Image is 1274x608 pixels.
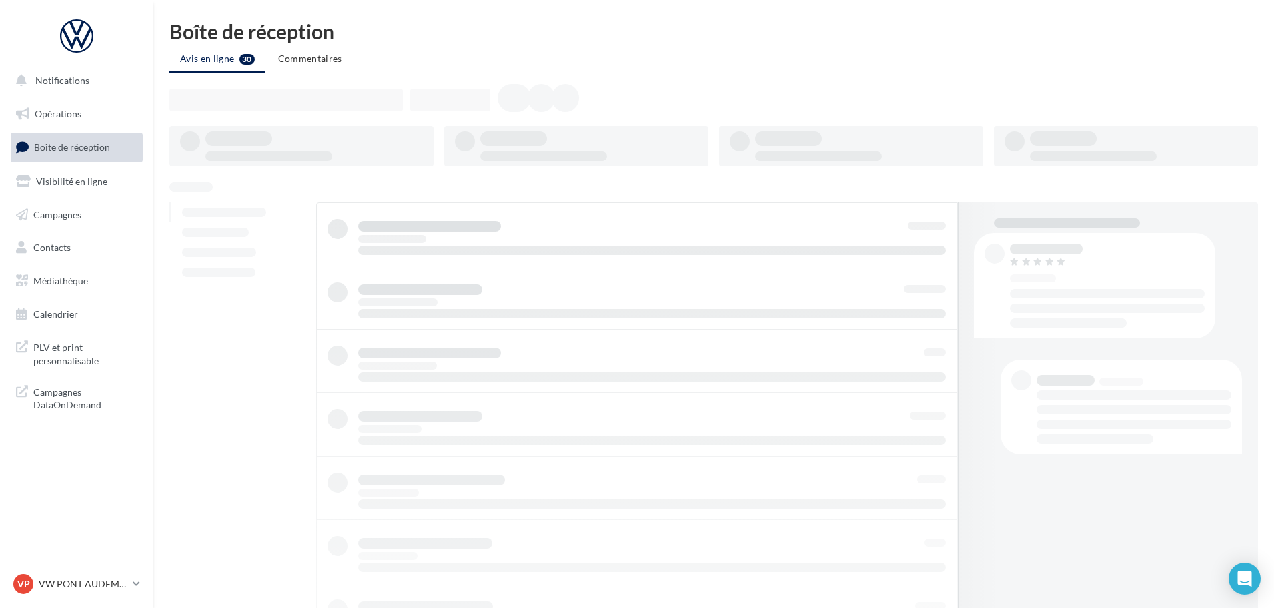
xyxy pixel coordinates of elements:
a: PLV et print personnalisable [8,333,145,372]
span: Opérations [35,108,81,119]
a: Opérations [8,100,145,128]
span: PLV et print personnalisable [33,338,137,367]
span: Médiathèque [33,275,88,286]
span: VP [17,577,30,591]
span: Campagnes DataOnDemand [33,383,137,412]
a: Visibilité en ligne [8,168,145,196]
a: Contacts [8,234,145,262]
div: Boîte de réception [169,21,1258,41]
a: Campagnes DataOnDemand [8,378,145,417]
a: Campagnes [8,201,145,229]
span: Campagnes [33,208,81,220]
span: Calendrier [33,308,78,320]
a: Calendrier [8,300,145,328]
span: Contacts [33,242,71,253]
p: VW PONT AUDEMER [39,577,127,591]
span: Visibilité en ligne [36,176,107,187]
a: VP VW PONT AUDEMER [11,571,143,597]
span: Notifications [35,75,89,86]
a: Médiathèque [8,267,145,295]
div: Open Intercom Messenger [1229,563,1261,595]
span: Commentaires [278,53,342,64]
button: Notifications [8,67,140,95]
a: Boîte de réception [8,133,145,162]
span: Boîte de réception [34,141,110,153]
